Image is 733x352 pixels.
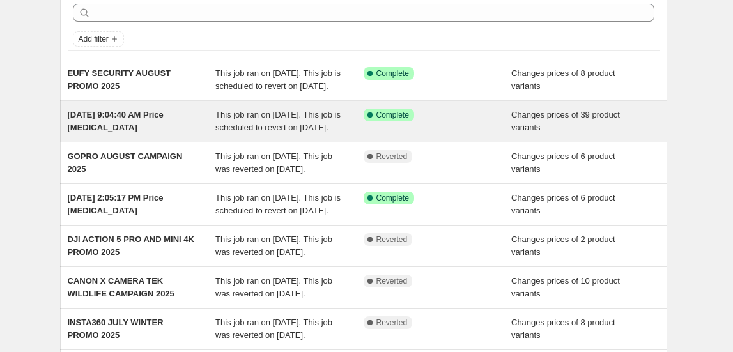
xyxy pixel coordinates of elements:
span: [DATE] 9:04:40 AM Price [MEDICAL_DATA] [68,110,164,132]
span: This job ran on [DATE]. This job is scheduled to revert on [DATE]. [215,110,341,132]
span: This job ran on [DATE]. This job was reverted on [DATE]. [215,234,332,257]
span: Reverted [376,318,408,328]
span: Complete [376,68,409,79]
span: Changes prices of 39 product variants [511,110,620,132]
span: GOPRO AUGUST CAMPAIGN 2025 [68,151,183,174]
span: INSTA360 JULY WINTER PROMO 2025 [68,318,164,340]
span: This job ran on [DATE]. This job was reverted on [DATE]. [215,276,332,298]
span: [DATE] 2:05:17 PM Price [MEDICAL_DATA] [68,193,164,215]
span: This job ran on [DATE]. This job was reverted on [DATE]. [215,151,332,174]
span: EUFY SECURITY AUGUST PROMO 2025 [68,68,171,91]
span: Reverted [376,234,408,245]
span: Complete [376,110,409,120]
span: Changes prices of 8 product variants [511,68,615,91]
span: Reverted [376,151,408,162]
span: Changes prices of 6 product variants [511,151,615,174]
span: Add filter [79,34,109,44]
span: This job ran on [DATE]. This job is scheduled to revert on [DATE]. [215,193,341,215]
span: Complete [376,193,409,203]
span: Changes prices of 8 product variants [511,318,615,340]
span: CANON X CAMERA TEK WILDLIFE CAMPAIGN 2025 [68,276,174,298]
span: Changes prices of 6 product variants [511,193,615,215]
span: DJI ACTION 5 PRO AND MINI 4K PROMO 2025 [68,234,194,257]
span: Reverted [376,276,408,286]
button: Add filter [73,31,124,47]
span: This job ran on [DATE]. This job is scheduled to revert on [DATE]. [215,68,341,91]
span: Changes prices of 2 product variants [511,234,615,257]
span: This job ran on [DATE]. This job was reverted on [DATE]. [215,318,332,340]
span: Changes prices of 10 product variants [511,276,620,298]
